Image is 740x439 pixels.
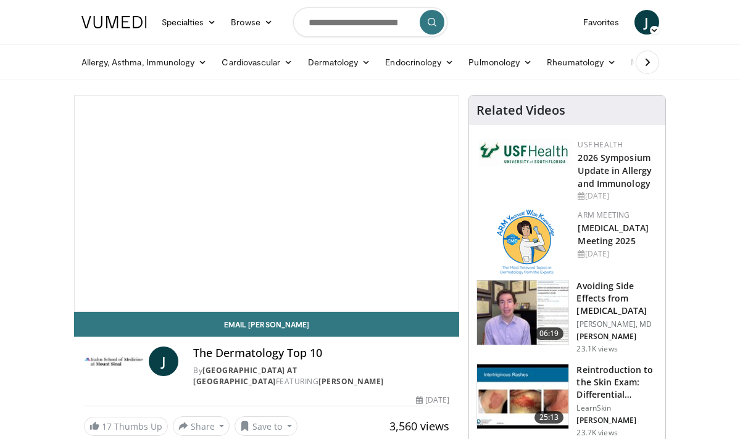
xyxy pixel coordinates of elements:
[576,416,658,425] p: [PERSON_NAME]
[534,327,564,340] span: 06:19
[378,50,461,75] a: Endocrinology
[154,10,224,35] a: Specialties
[193,365,297,387] a: [GEOGRAPHIC_DATA] at [GEOGRAPHIC_DATA]
[102,421,112,432] span: 17
[539,50,623,75] a: Rheumatology
[173,416,230,436] button: Share
[576,319,658,329] p: [PERSON_NAME], MD
[578,210,630,220] a: ARM Meeting
[74,312,460,337] a: Email [PERSON_NAME]
[476,364,658,438] a: 25:13 Reintroduction to the Skin Exam: Differential Diagnosis Based on the… LearnSkin [PERSON_NAM...
[576,364,658,401] h3: Reintroduction to the Skin Exam: Differential Diagnosis Based on the…
[235,416,297,436] button: Save to
[578,152,652,189] a: 2026 Symposium Update in Allergy and Immunology
[223,10,280,35] a: Browse
[578,222,648,247] a: [MEDICAL_DATA] Meeting 2025
[497,210,554,274] img: 89a28c6a-718a-466f-b4d1-7c1f06d8483b.png.150x105_q85_autocrop_double_scale_upscale_version-0.2.png
[461,50,539,75] a: Pulmonology
[389,419,449,433] span: 3,560 views
[416,395,449,406] div: [DATE]
[576,280,658,317] h3: Avoiding Side Effects from [MEDICAL_DATA]
[476,280,658,354] a: 06:19 Avoiding Side Effects from [MEDICAL_DATA] [PERSON_NAME], MD [PERSON_NAME] 23.1K views
[84,347,144,376] img: Icahn School of Medicine at Mount Sinai
[576,10,627,35] a: Favorites
[149,347,178,376] a: J
[576,403,658,413] p: LearnSkin
[479,139,572,166] img: 6ba8804a-8538-4002-95e7-a8f8012d4a11.png.150x105_q85_autocrop_double_scale_upscale_version-0.2.jpg
[318,376,384,387] a: [PERSON_NAME]
[293,7,447,37] input: Search topics, interventions
[476,103,565,118] h4: Related Videos
[634,10,659,35] a: J
[534,411,564,424] span: 25:13
[578,191,655,202] div: [DATE]
[81,16,147,28] img: VuMedi Logo
[477,281,568,345] img: 6f9900f7-f6e7-4fd7-bcbb-2a1dc7b7d476.150x105_q85_crop-smart_upscale.jpg
[75,96,459,311] video-js: Video Player
[193,365,449,387] div: By FEATURING
[74,50,215,75] a: Allergy, Asthma, Immunology
[477,364,568,429] img: 022c50fb-a848-4cac-a9d8-ea0906b33a1b.150x105_q85_crop-smart_upscale.jpg
[578,139,623,150] a: USF Health
[576,428,617,438] p: 23.7K views
[301,50,378,75] a: Dermatology
[84,417,168,436] a: 17 Thumbs Up
[576,332,658,342] p: [PERSON_NAME]
[214,50,300,75] a: Cardiovascular
[193,347,449,360] h4: The Dermatology Top 10
[576,344,617,354] p: 23.1K views
[578,248,655,260] div: [DATE]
